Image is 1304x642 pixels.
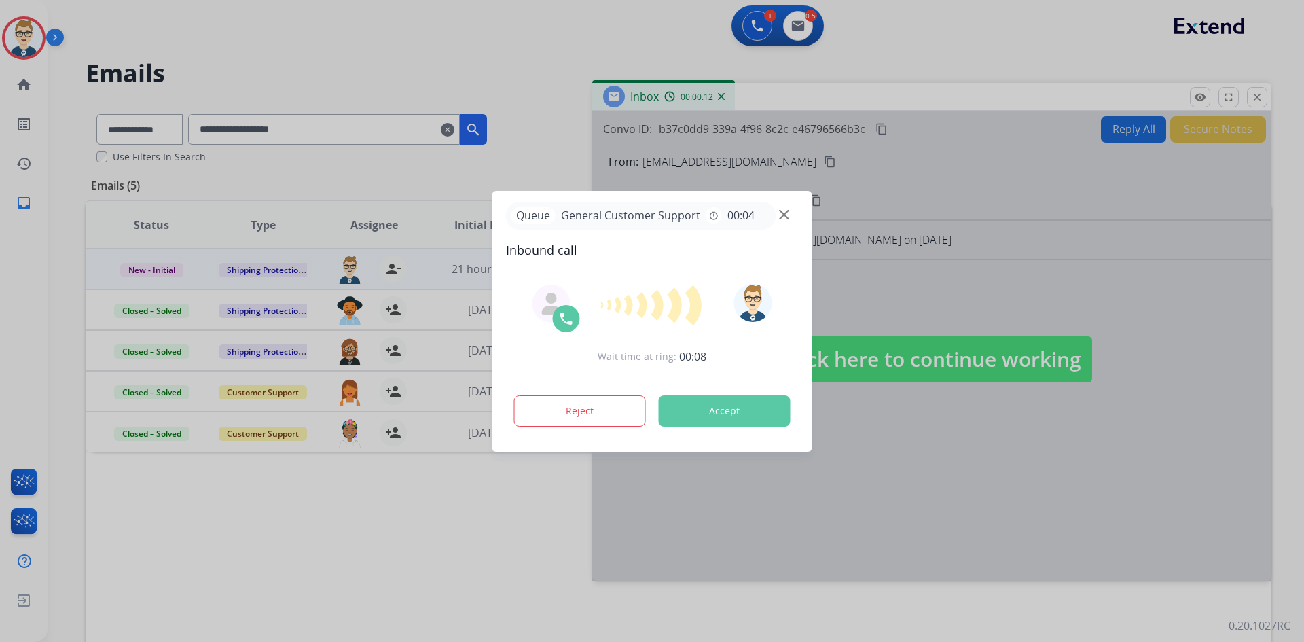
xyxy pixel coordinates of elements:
span: Wait time at ring: [598,350,676,363]
img: close-button [779,209,789,219]
button: Reject [514,395,646,427]
button: Accept [659,395,791,427]
span: Inbound call [506,240,799,260]
p: Queue [511,207,556,224]
img: avatar [733,284,772,322]
mat-icon: timer [708,210,719,221]
img: call-icon [558,310,575,327]
p: 0.20.1027RC [1229,618,1290,634]
span: General Customer Support [556,207,706,224]
img: agent-avatar [541,293,562,315]
span: 00:04 [727,207,755,224]
span: 00:08 [679,349,706,365]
